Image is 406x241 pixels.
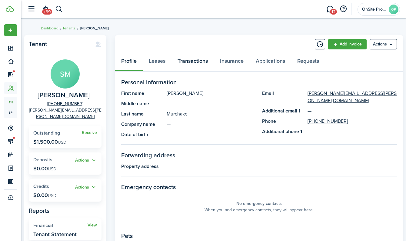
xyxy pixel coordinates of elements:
panel-main-description: — [167,121,256,128]
panel-main-title: Additional email 1 [262,107,304,115]
a: Notifications [39,2,51,17]
avatar-text: SM [51,59,80,89]
panel-main-placeholder-title: No emergency contacts [236,200,282,207]
panel-main-title: First name [121,90,164,97]
panel-main-title: Property address [121,163,164,170]
a: sp [4,107,17,118]
span: Outstanding [33,129,60,136]
panel-main-section-title: Forwarding address [121,151,397,160]
panel-main-title: Email [262,90,304,104]
panel-main-section-title: Emergency contacts [121,182,397,192]
a: [PERSON_NAME][EMAIL_ADDRESS][PERSON_NAME][DOMAIN_NAME] [308,90,397,104]
panel-main-title: Company name [121,121,164,128]
span: OnSite Property Management, LLC [362,7,386,12]
button: Open menu [370,39,397,49]
p: $0.00 [33,166,56,172]
span: [PERSON_NAME] [80,25,109,31]
a: [PHONE_NUMBER] [47,101,83,107]
panel-main-title: Date of birth [121,131,164,138]
a: Dashboard [41,25,58,31]
avatar-text: OP [389,5,398,14]
panel-main-description: — [167,163,397,170]
button: Open menu [4,24,17,36]
panel-main-description: Murchake [167,110,256,118]
button: Open menu [75,157,97,164]
a: Insurance [214,53,250,72]
panel-main-description: — [167,131,256,138]
panel-main-placeholder-description: When you add emergency contacts, they will appear here. [205,207,314,213]
panel-main-section-title: Pets [121,231,397,240]
span: USD [58,139,66,146]
a: Transactions [171,53,214,72]
a: Requests [291,53,325,72]
button: Open sidebar [25,3,37,15]
a: Applications [250,53,291,72]
panel-main-title: Additional phone 1 [262,128,304,135]
a: View [88,223,97,228]
span: +99 [42,9,52,15]
button: Actions [75,157,97,164]
a: Tenants [62,25,75,31]
panel-main-title: Last name [121,110,164,118]
a: tn [4,97,17,107]
span: USD [48,192,56,199]
button: Actions [75,184,97,191]
widget-stats-description: Tenant Statement [33,231,77,237]
button: Timeline [315,39,325,49]
widget-stats-title: Financial [33,223,88,228]
button: Open resource center [338,4,348,14]
button: Open menu [75,184,97,191]
panel-main-subtitle: Reports [29,206,101,215]
a: Add invoice [328,39,367,49]
menu-btn: Actions [370,39,397,49]
p: $1,500.00 [33,139,66,145]
panel-main-title: Tenant [29,41,89,48]
span: 12 [330,9,337,15]
a: [PERSON_NAME][EMAIL_ADDRESS][PERSON_NAME][DOMAIN_NAME] [29,107,101,120]
panel-main-title: Phone [262,118,304,125]
panel-main-description: [PERSON_NAME] [167,90,256,97]
button: Search [55,4,63,14]
span: Deposits [33,156,52,163]
a: Receive [82,130,97,135]
panel-main-title: Middle name [121,100,164,107]
span: USD [48,166,56,172]
span: Credits [33,183,49,190]
panel-main-description: — [167,100,256,107]
panel-main-section-title: Personal information [121,78,397,87]
a: Leases [143,53,171,72]
a: [PHONE_NUMBER] [308,118,348,125]
img: TenantCloud [6,6,14,12]
span: Samantha Murchake [38,92,90,99]
a: Messaging [324,2,336,17]
p: $0.00 [33,192,56,198]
